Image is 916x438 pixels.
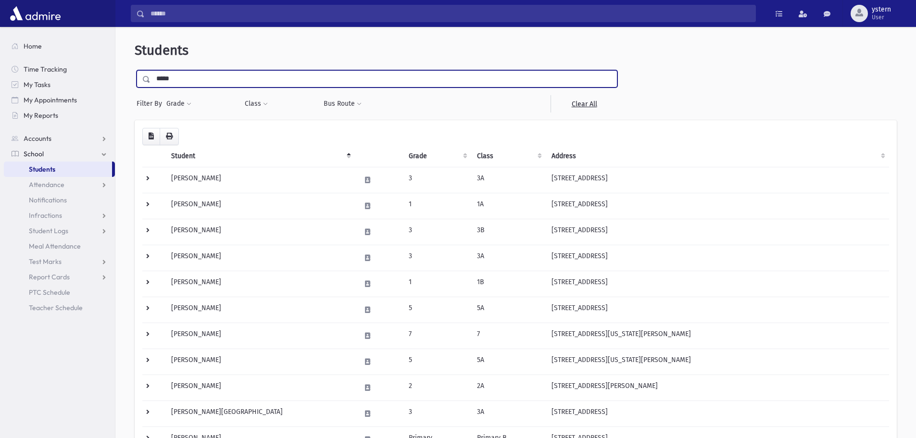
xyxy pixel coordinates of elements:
[471,145,546,167] th: Class: activate to sort column ascending
[166,95,192,113] button: Grade
[4,285,115,300] a: PTC Schedule
[403,297,471,323] td: 5
[29,242,81,250] span: Meal Attendance
[546,219,889,245] td: [STREET_ADDRESS]
[403,271,471,297] td: 1
[165,167,355,193] td: [PERSON_NAME]
[471,400,546,426] td: 3A
[471,323,546,349] td: 7
[4,131,115,146] a: Accounts
[29,226,68,235] span: Student Logs
[29,273,70,281] span: Report Cards
[403,375,471,400] td: 2
[29,257,62,266] span: Test Marks
[323,95,362,113] button: Bus Route
[29,288,70,297] span: PTC Schedule
[145,5,755,22] input: Search
[403,400,471,426] td: 3
[4,92,115,108] a: My Appointments
[244,95,268,113] button: Class
[546,193,889,219] td: [STREET_ADDRESS]
[8,4,63,23] img: AdmirePro
[546,297,889,323] td: [STREET_ADDRESS]
[4,238,115,254] a: Meal Attendance
[165,193,355,219] td: [PERSON_NAME]
[546,400,889,426] td: [STREET_ADDRESS]
[24,96,77,104] span: My Appointments
[24,150,44,158] span: School
[471,193,546,219] td: 1A
[471,375,546,400] td: 2A
[471,167,546,193] td: 3A
[4,208,115,223] a: Infractions
[4,162,112,177] a: Students
[546,349,889,375] td: [STREET_ADDRESS][US_STATE][PERSON_NAME]
[403,145,471,167] th: Grade: activate to sort column ascending
[471,219,546,245] td: 3B
[471,245,546,271] td: 3A
[551,95,617,113] a: Clear All
[24,111,58,120] span: My Reports
[403,323,471,349] td: 7
[137,99,166,109] span: Filter By
[546,145,889,167] th: Address: activate to sort column ascending
[471,271,546,297] td: 1B
[29,196,67,204] span: Notifications
[29,180,64,189] span: Attendance
[165,375,355,400] td: [PERSON_NAME]
[4,108,115,123] a: My Reports
[4,192,115,208] a: Notifications
[4,38,115,54] a: Home
[165,219,355,245] td: [PERSON_NAME]
[471,297,546,323] td: 5A
[4,300,115,315] a: Teacher Schedule
[165,297,355,323] td: [PERSON_NAME]
[872,13,891,21] span: User
[546,167,889,193] td: [STREET_ADDRESS]
[403,219,471,245] td: 3
[546,375,889,400] td: [STREET_ADDRESS][PERSON_NAME]
[142,128,160,145] button: CSV
[165,349,355,375] td: [PERSON_NAME]
[4,77,115,92] a: My Tasks
[135,42,188,58] span: Students
[403,193,471,219] td: 1
[546,323,889,349] td: [STREET_ADDRESS][US_STATE][PERSON_NAME]
[4,146,115,162] a: School
[4,62,115,77] a: Time Tracking
[165,323,355,349] td: [PERSON_NAME]
[29,165,55,174] span: Students
[4,269,115,285] a: Report Cards
[471,349,546,375] td: 5A
[403,245,471,271] td: 3
[165,400,355,426] td: [PERSON_NAME][GEOGRAPHIC_DATA]
[872,6,891,13] span: ystern
[4,223,115,238] a: Student Logs
[4,177,115,192] a: Attendance
[4,254,115,269] a: Test Marks
[165,271,355,297] td: [PERSON_NAME]
[24,42,42,50] span: Home
[546,271,889,297] td: [STREET_ADDRESS]
[24,65,67,74] span: Time Tracking
[24,134,51,143] span: Accounts
[165,245,355,271] td: [PERSON_NAME]
[165,145,355,167] th: Student: activate to sort column descending
[403,349,471,375] td: 5
[29,211,62,220] span: Infractions
[546,245,889,271] td: [STREET_ADDRESS]
[24,80,50,89] span: My Tasks
[29,303,83,312] span: Teacher Schedule
[403,167,471,193] td: 3
[160,128,179,145] button: Print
